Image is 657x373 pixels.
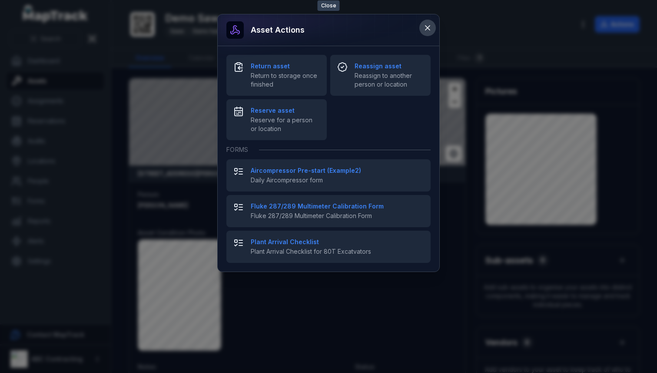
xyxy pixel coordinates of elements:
strong: Return asset [251,62,320,71]
span: Return to storage once finished [251,71,320,89]
button: Reassign assetReassign to another person or location [330,55,431,96]
strong: Aircompressor Pre-start (Example2) [251,166,424,175]
span: Close [318,0,340,11]
h3: Asset actions [251,24,305,36]
div: Forms [226,140,431,159]
span: Reserve for a person or location [251,116,320,133]
strong: Fluke 287/289 Multimeter Calibration Form [251,202,424,211]
button: Reserve assetReserve for a person or location [226,99,327,140]
button: Return assetReturn to storage once finished [226,55,327,96]
button: Fluke 287/289 Multimeter Calibration FormFluke 287/289 Multimeter Calibration Form [226,195,431,227]
button: Plant Arrival ChecklistPlant Arrival Checklist for 80T Excatvators [226,231,431,263]
strong: Reassign asset [355,62,424,71]
span: Fluke 287/289 Multimeter Calibration Form [251,212,424,220]
span: Daily Aircompressor form [251,176,424,185]
span: Plant Arrival Checklist for 80T Excatvators [251,247,424,256]
button: Aircompressor Pre-start (Example2)Daily Aircompressor form [226,159,431,192]
strong: Plant Arrival Checklist [251,238,424,246]
span: Reassign to another person or location [355,71,424,89]
strong: Reserve asset [251,106,320,115]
